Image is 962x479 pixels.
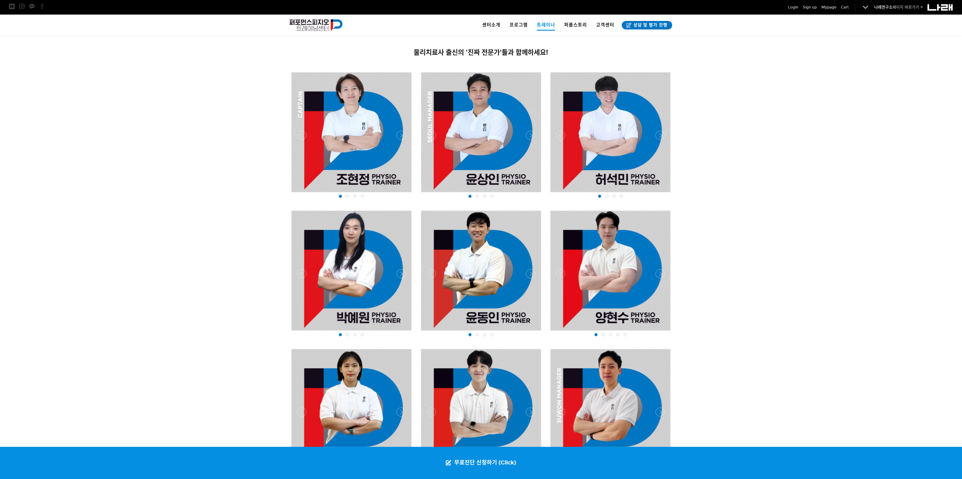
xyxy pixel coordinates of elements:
a: 센터소개 [478,15,505,36]
span: 프로그램 [510,22,528,28]
a: 퍼폼스토리 [560,15,592,36]
a: Login [788,4,799,10]
a: 트레이너 [532,15,560,36]
span: 고객센터 [596,22,614,28]
a: 무료진단 신청하기 (Click) [440,447,522,479]
span: 트레이너 [537,20,555,31]
a: 상담 및 평가 진행 [622,21,672,29]
a: Sign up [803,4,817,10]
span: 퍼폼스토리 [564,22,587,28]
a: Cart [841,4,849,10]
span: 센터소개 [482,22,500,28]
strong: 나래연구소 [875,5,893,10]
span: 물리치료사 출신의 '진짜 전문가'들과 함께하세요! [414,48,548,56]
a: Mypage [822,4,837,10]
span: 상담 및 평가 진행 [632,22,668,28]
a: 나래연구소페이지 바로가기 > [875,5,923,10]
a: 고객센터 [592,15,619,36]
a: 프로그램 [505,15,532,36]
